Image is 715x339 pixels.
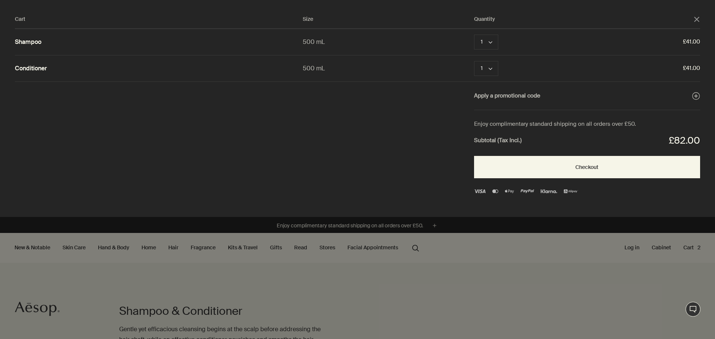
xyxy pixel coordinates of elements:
a: Conditioner [15,65,47,73]
button: Apply a promotional code [474,91,700,101]
img: Visa Logo [474,189,486,193]
div: Size [303,15,474,24]
a: Shampoo [15,38,41,46]
div: Cart [15,15,303,24]
div: Enjoy complimentary standard shipping on all orders over £50. [474,119,700,129]
div: Aesop says "Our consultants are available now to offer personalised product advice.". Open messag... [585,279,708,332]
span: £41.00 [530,64,700,73]
img: Apple Pay [505,189,514,193]
div: 500 mL [303,63,474,73]
button: Checkout [474,156,700,178]
button: Quantity 1 [474,35,498,49]
div: Quantity [474,15,693,24]
div: 500 mL [303,37,474,47]
strong: Subtotal (Tax Incl.) [474,136,522,145]
span: £41.00 [530,37,700,47]
button: Close [693,16,700,23]
img: PayPal Logo [521,189,534,193]
button: Quantity 1 [474,61,498,76]
img: ALIPAY2 [564,189,578,193]
div: £82.00 [669,133,700,149]
img: Mastercard Logo [492,189,498,193]
img: klarna (1) [541,189,557,193]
